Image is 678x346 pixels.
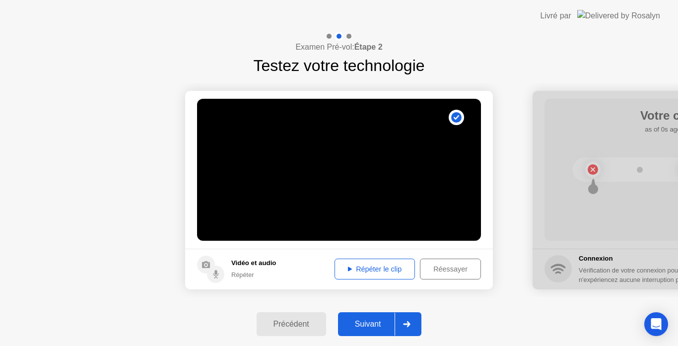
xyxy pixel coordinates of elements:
img: Delivered by Rosalyn [577,10,660,21]
h5: Vidéo et audio [231,258,276,268]
button: Réessayer [420,259,481,279]
button: Suivant [338,312,422,336]
button: Précédent [257,312,326,336]
button: Répéter le clip [335,259,415,279]
div: Répéter [231,270,276,279]
div: Précédent [260,320,323,329]
div: Réessayer [423,265,477,273]
div: Open Intercom Messenger [644,312,668,336]
h4: Examen Pré-vol: [295,41,382,53]
div: Livré par [541,10,571,22]
h1: Testez votre technologie [253,54,424,77]
b: Étape 2 [354,43,383,51]
div: Répéter le clip [338,265,411,273]
div: Suivant [341,320,395,329]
